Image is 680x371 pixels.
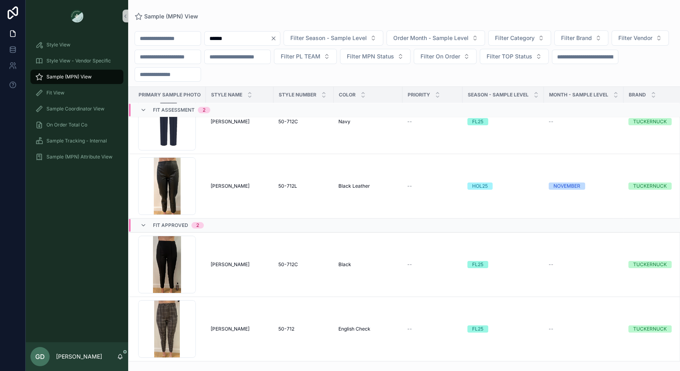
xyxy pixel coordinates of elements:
[211,261,249,268] span: [PERSON_NAME]
[414,49,477,64] button: Select Button
[467,118,539,125] a: FL25
[30,118,123,132] a: On Order Total Co
[338,326,398,332] a: English Check
[549,118,553,125] span: --
[26,32,128,342] div: scrollable content
[278,261,298,268] span: 50-712C
[495,34,535,42] span: Filter Category
[549,118,619,125] a: --
[211,92,242,98] span: Style Name
[629,92,646,98] span: Brand
[633,325,667,333] div: TUCKERNUCK
[338,183,398,189] a: Black Leather
[135,12,198,20] a: Sample (MPN) View
[407,183,458,189] a: --
[278,183,329,189] a: 50-712L
[407,261,458,268] a: --
[549,261,619,268] a: --
[278,261,329,268] a: 50-712C
[472,261,483,268] div: FL25
[488,30,551,46] button: Select Button
[386,30,485,46] button: Select Button
[628,118,679,125] a: TUCKERNUCK
[46,154,113,160] span: Sample (MPN) Attribute View
[347,52,394,60] span: Filter MPN Status
[211,118,269,125] a: [PERSON_NAME]
[211,183,269,189] a: [PERSON_NAME]
[468,92,529,98] span: Season - Sample Level
[46,122,87,128] span: On Order Total Co
[56,353,102,361] p: [PERSON_NAME]
[46,106,105,112] span: Sample Coordinator View
[472,182,488,190] div: HOL25
[467,182,539,190] a: HOL25
[633,261,667,268] div: TUCKERNUCK
[279,92,316,98] span: Style Number
[30,134,123,148] a: Sample Tracking - Internal
[211,183,249,189] span: [PERSON_NAME]
[549,182,619,190] a: NOVEMBER
[554,30,608,46] button: Select Button
[30,150,123,164] a: Sample (MPN) Attribute View
[153,107,195,113] span: Fit Assessment
[144,12,198,20] span: Sample (MPN) View
[46,58,111,64] span: Style View - Vendor Specific
[290,34,367,42] span: Filter Season - Sample Level
[628,261,679,268] a: TUCKERNUCK
[278,118,329,125] a: 50-712C
[70,10,83,22] img: App logo
[549,326,553,332] span: --
[407,118,458,125] a: --
[487,52,532,60] span: Filter TOP Status
[278,326,294,332] span: 50-712
[30,86,123,100] a: Fit View
[407,183,412,189] span: --
[270,35,280,42] button: Clear
[628,182,679,190] a: TUCKERNUCK
[30,102,123,116] a: Sample Coordinator View
[30,70,123,84] a: Sample (MPN) View
[284,30,383,46] button: Select Button
[407,118,412,125] span: --
[467,261,539,268] a: FL25
[338,183,370,189] span: Black Leather
[278,118,298,125] span: 50-712C
[628,325,679,333] a: TUCKERNUCK
[35,352,45,361] span: GD
[278,326,329,332] a: 50-712
[407,326,458,332] a: --
[549,261,553,268] span: --
[407,261,412,268] span: --
[393,34,469,42] span: Order Month - Sample Level
[338,118,398,125] a: Navy
[472,325,483,333] div: FL25
[203,107,205,113] div: 2
[612,30,669,46] button: Select Button
[467,325,539,333] a: FL25
[633,182,667,190] div: TUCKERNUCK
[153,222,188,229] span: Fit Approved
[420,52,460,60] span: Filter On Order
[211,118,249,125] span: [PERSON_NAME]
[340,49,410,64] button: Select Button
[561,34,592,42] span: Filter Brand
[338,261,398,268] a: Black
[407,326,412,332] span: --
[46,90,64,96] span: Fit View
[196,222,199,229] div: 2
[211,261,269,268] a: [PERSON_NAME]
[211,326,269,332] a: [PERSON_NAME]
[338,118,350,125] span: Navy
[549,92,608,98] span: MONTH - SAMPLE LEVEL
[46,74,92,80] span: Sample (MPN) View
[30,38,123,52] a: Style View
[618,34,652,42] span: Filter Vendor
[633,118,667,125] div: TUCKERNUCK
[211,326,249,332] span: [PERSON_NAME]
[480,49,549,64] button: Select Button
[472,118,483,125] div: FL25
[338,326,370,332] span: English Check
[274,49,337,64] button: Select Button
[46,138,107,144] span: Sample Tracking - Internal
[139,92,201,98] span: PRIMARY SAMPLE PHOTO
